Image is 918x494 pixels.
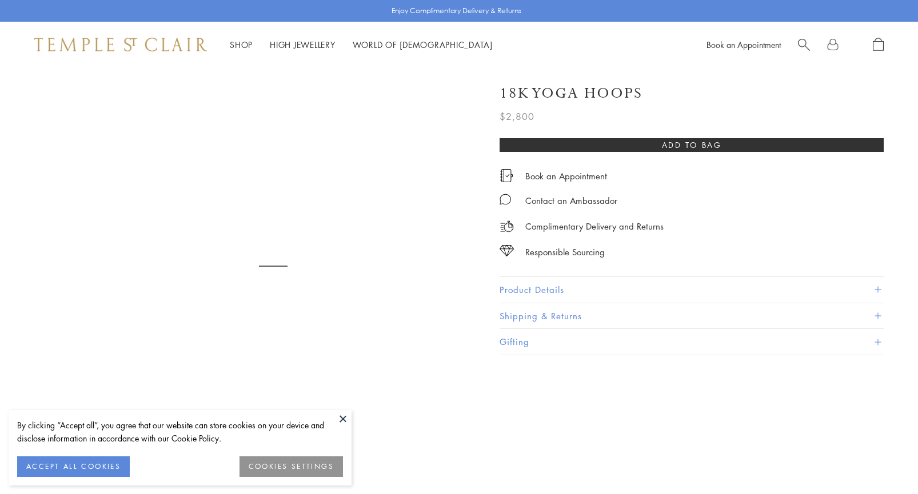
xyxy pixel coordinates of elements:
p: Enjoy Complimentary Delivery & Returns [392,5,521,17]
nav: Main navigation [230,38,493,52]
button: Add to bag [500,138,884,152]
button: Shipping & Returns [500,303,884,329]
button: Gifting [500,329,884,355]
div: By clicking “Accept all”, you agree that our website can store cookies on your device and disclos... [17,419,343,445]
button: COOKIES SETTINGS [240,456,343,477]
div: Responsible Sourcing [525,245,605,259]
button: Product Details [500,277,884,303]
p: Complimentary Delivery and Returns [525,219,664,234]
div: Contact an Ambassador [525,194,617,208]
a: ShopShop [230,39,253,50]
span: $2,800 [500,109,534,124]
a: World of [DEMOGRAPHIC_DATA]World of [DEMOGRAPHIC_DATA] [353,39,493,50]
a: Open Shopping Bag [873,38,884,52]
img: icon_delivery.svg [500,219,514,234]
button: ACCEPT ALL COOKIES [17,456,130,477]
a: Book an Appointment [525,170,607,182]
a: Search [798,38,810,52]
img: icon_sourcing.svg [500,245,514,256]
img: MessageIcon-01_2.svg [500,194,511,205]
a: High JewelleryHigh Jewellery [270,39,336,50]
h1: 18K Yoga Hoops [500,83,642,103]
span: Add to bag [662,139,722,151]
img: icon_appointment.svg [500,169,513,182]
a: Book an Appointment [707,39,781,50]
img: Temple St. Clair [34,38,207,51]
